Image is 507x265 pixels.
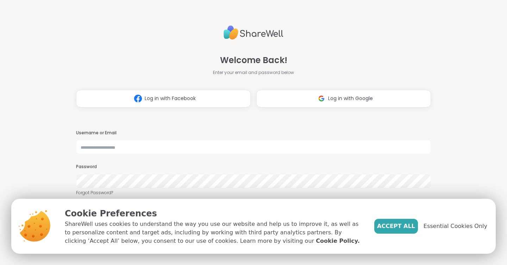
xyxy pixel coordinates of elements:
span: Essential Cookies Only [424,222,487,230]
a: Cookie Policy. [316,237,359,245]
h3: Password [76,164,431,170]
span: Log in with Facebook [145,95,196,102]
p: ShareWell uses cookies to understand the way you use our website and help us to improve it, as we... [65,220,363,245]
img: ShareWell Logomark [131,92,145,105]
span: Enter your email and password below [213,69,294,76]
button: Accept All [374,219,418,234]
img: ShareWell Logomark [315,92,328,105]
span: Welcome Back! [220,54,287,67]
p: Cookie Preferences [65,207,363,220]
a: Forgot Password? [76,190,431,196]
h3: Username or Email [76,130,431,136]
button: Log in with Facebook [76,90,251,107]
span: Log in with Google [328,95,373,102]
button: Log in with Google [256,90,431,107]
span: Accept All [377,222,415,230]
img: ShareWell Logo [224,23,283,43]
